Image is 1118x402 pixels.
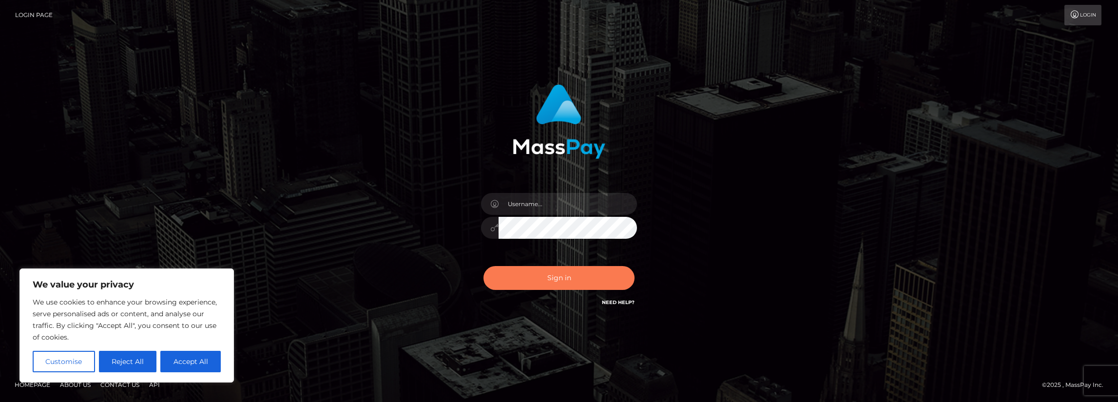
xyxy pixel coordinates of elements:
[602,299,635,306] a: Need Help?
[11,377,54,392] a: Homepage
[56,377,95,392] a: About Us
[99,351,157,372] button: Reject All
[145,377,164,392] a: API
[499,193,637,215] input: Username...
[33,296,221,343] p: We use cookies to enhance your browsing experience, serve personalised ads or content, and analys...
[160,351,221,372] button: Accept All
[33,279,221,290] p: We value your privacy
[513,84,605,159] img: MassPay Login
[1042,380,1111,390] div: © 2025 , MassPay Inc.
[33,351,95,372] button: Customise
[96,377,143,392] a: Contact Us
[19,268,234,383] div: We value your privacy
[1064,5,1101,25] a: Login
[483,266,635,290] button: Sign in
[15,5,53,25] a: Login Page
